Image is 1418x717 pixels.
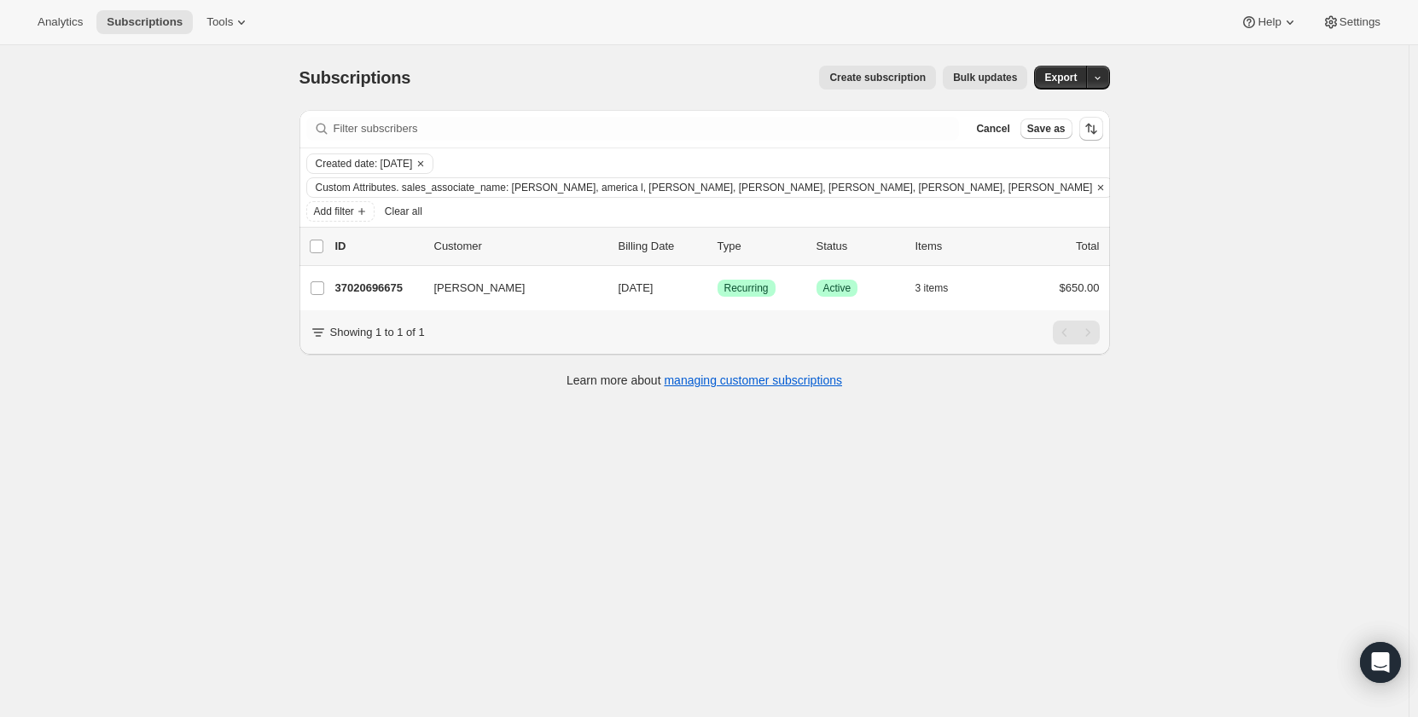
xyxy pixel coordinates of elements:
p: Billing Date [619,238,704,255]
a: managing customer subscriptions [664,373,842,387]
span: Tools [206,15,233,29]
button: Settings [1312,10,1391,34]
div: Items [915,238,1001,255]
p: ID [335,238,421,255]
span: Export [1044,71,1077,84]
p: Learn more about [567,372,842,389]
button: Sort the results [1079,117,1103,141]
span: Settings [1340,15,1380,29]
button: Subscriptions [96,10,193,34]
span: 3 items [915,281,949,295]
button: Clear [1092,178,1109,197]
p: Status [817,238,902,255]
span: Custom Attributes. sales_associate_name: [PERSON_NAME], america l, [PERSON_NAME], [PERSON_NAME], ... [316,181,1093,194]
button: Clear all [378,201,429,222]
span: Help [1258,15,1281,29]
button: 3 items [915,276,968,300]
div: IDCustomerBilling DateTypeStatusItemsTotal [335,238,1100,255]
button: Custom Attributes. sales_associate_name: maya p, america l, carlos v, Janelle p, keegan b, scott ... [307,178,1093,197]
span: Save as [1027,122,1066,136]
button: Help [1230,10,1308,34]
div: 37020696675[PERSON_NAME][DATE]SuccessRecurringSuccessActive3 items$650.00 [335,276,1100,300]
input: Filter subscribers [334,117,960,141]
button: Tools [196,10,260,34]
span: Clear all [385,205,422,218]
button: Cancel [969,119,1016,139]
button: Clear [412,154,429,173]
span: Recurring [724,281,769,295]
span: $650.00 [1060,281,1100,294]
button: Save as [1020,119,1072,139]
span: Bulk updates [953,71,1017,84]
p: Showing 1 to 1 of 1 [330,324,425,341]
span: Create subscription [829,71,926,84]
div: Open Intercom Messenger [1360,642,1401,683]
p: Total [1076,238,1099,255]
span: Analytics [38,15,83,29]
p: Customer [434,238,605,255]
nav: Pagination [1053,321,1100,344]
button: Create subscription [819,66,936,90]
span: Subscriptions [107,15,183,29]
button: Export [1034,66,1087,90]
p: 37020696675 [335,280,421,297]
button: Created date: Today [307,154,413,173]
button: Analytics [27,10,93,34]
div: Type [718,238,803,255]
span: Subscriptions [299,68,411,87]
span: Cancel [976,122,1009,136]
span: Add filter [314,205,354,218]
button: Bulk updates [943,66,1027,90]
span: [PERSON_NAME] [434,280,526,297]
button: Add filter [306,201,375,222]
span: Created date: [DATE] [316,157,413,171]
span: Active [823,281,851,295]
button: [PERSON_NAME] [424,275,595,302]
span: [DATE] [619,281,654,294]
